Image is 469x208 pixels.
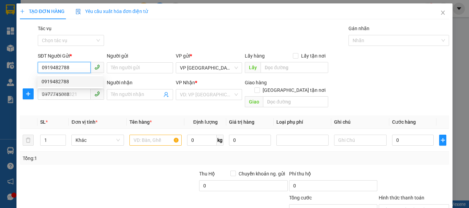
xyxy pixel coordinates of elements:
[23,135,34,146] button: delete
[439,137,446,143] span: plus
[263,96,328,107] input: Dọc đường
[274,115,331,129] th: Loại phụ phí
[245,53,265,59] span: Lấy hàng
[261,62,328,73] input: Dọc đường
[38,26,52,31] label: Tác vụ
[298,52,328,60] span: Lấy tận nơi
[20,9,25,14] span: plus
[163,92,169,97] span: user-add
[23,91,33,97] span: plus
[23,155,182,162] div: Tổng: 1
[37,76,103,87] div: 0919482788
[40,119,46,125] span: SL
[107,79,173,86] div: Người nhận
[439,135,446,146] button: plus
[334,135,386,146] input: Ghi Chú
[42,78,99,85] div: 0919482788
[392,119,416,125] span: Cước hàng
[176,52,242,60] div: VP gửi
[217,135,224,146] span: kg
[193,119,218,125] span: Định lượng
[94,91,100,97] span: phone
[23,88,34,99] button: plus
[245,96,263,107] span: Giao
[20,9,65,14] span: TẠO ĐƠN HÀNG
[38,52,104,60] div: SĐT Người Gửi
[440,10,446,15] span: close
[229,119,254,125] span: Giá trị hàng
[199,171,215,176] span: Thu Hộ
[379,195,424,200] label: Hình thức thanh toán
[129,135,182,146] input: VD: Bàn, Ghế
[260,86,328,94] span: [GEOGRAPHIC_DATA] tận nơi
[76,9,148,14] span: Yêu cầu xuất hóa đơn điện tử
[180,63,238,73] span: VP Bình Lộc
[289,170,377,180] div: Phí thu hộ
[76,9,81,14] img: icon
[348,26,369,31] label: Gán nhãn
[76,135,119,145] span: Khác
[107,52,173,60] div: Người gửi
[245,80,267,85] span: Giao hàng
[245,62,261,73] span: Lấy
[236,170,288,178] span: Chuyển khoản ng. gửi
[289,195,312,200] span: Tổng cước
[331,115,389,129] th: Ghi chú
[433,3,453,23] button: Close
[94,64,100,70] span: phone
[71,119,97,125] span: Đơn vị tính
[229,135,271,146] input: 0
[129,119,152,125] span: Tên hàng
[176,80,195,85] span: VP Nhận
